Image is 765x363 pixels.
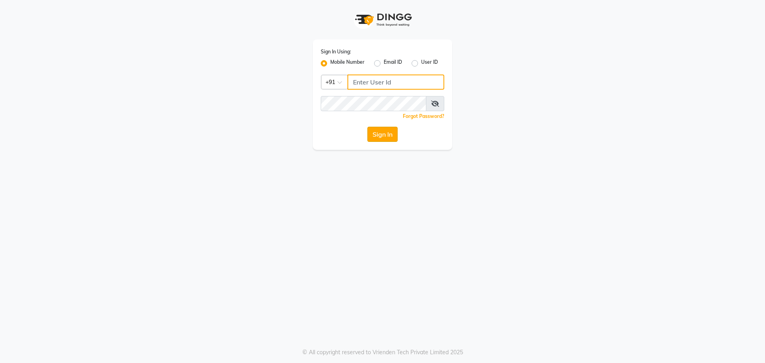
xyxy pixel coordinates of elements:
a: Forgot Password? [403,113,444,119]
input: Username [347,75,444,90]
input: Username [321,96,426,111]
label: Mobile Number [330,59,365,68]
label: Sign In Using: [321,48,351,55]
button: Sign In [367,127,398,142]
label: User ID [421,59,438,68]
img: logo1.svg [351,8,414,31]
label: Email ID [384,59,402,68]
